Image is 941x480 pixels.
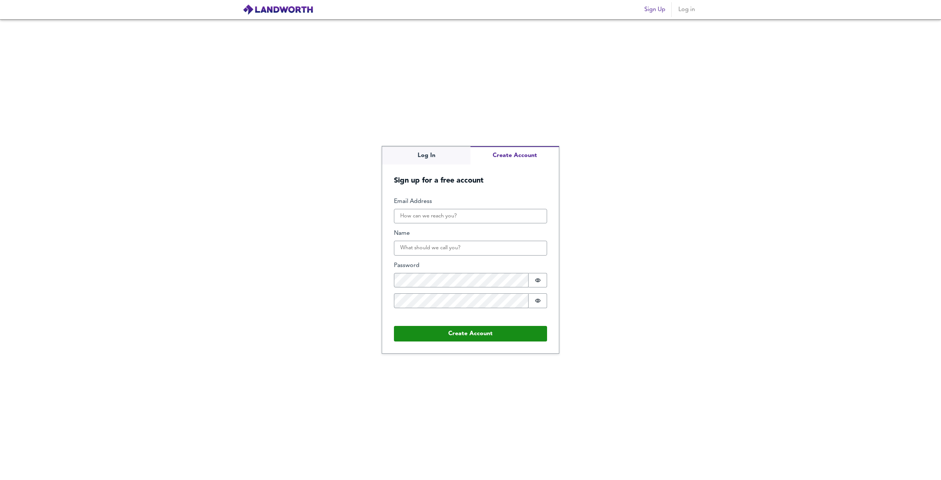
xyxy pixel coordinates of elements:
img: logo [243,4,313,15]
span: Sign Up [644,4,665,15]
label: Name [394,229,547,238]
h5: Sign up for a free account [382,164,559,186]
button: Log In [382,146,470,164]
button: Show password [529,273,547,288]
input: How can we reach you? [394,209,547,224]
button: Log in [675,2,698,17]
label: Password [394,261,547,270]
button: Create Account [470,146,559,164]
label: Email Address [394,197,547,206]
button: Sign Up [641,2,668,17]
input: What should we call you? [394,241,547,256]
button: Create Account [394,326,547,341]
button: Show password [529,293,547,308]
span: Log in [678,4,695,15]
